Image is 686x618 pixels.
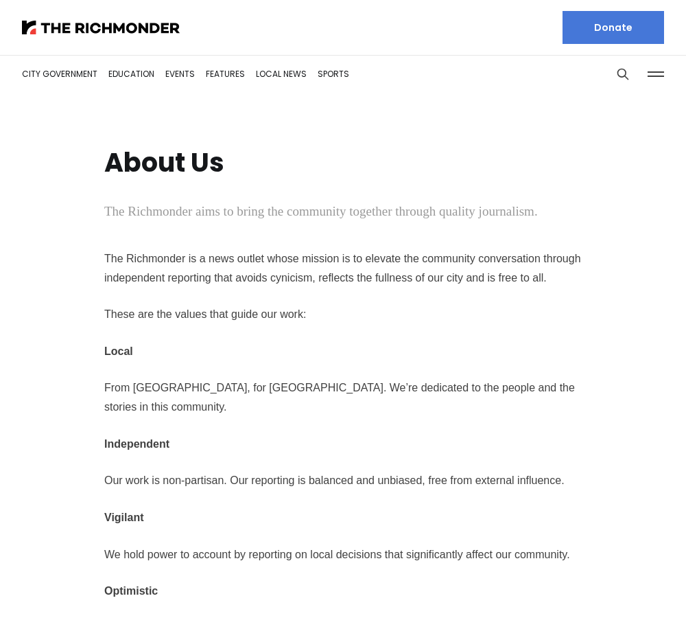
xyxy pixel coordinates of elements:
[22,21,180,34] img: The Richmonder
[108,68,154,80] a: Education
[563,11,664,44] a: Donate
[104,471,582,490] p: Our work is non-partisan. Our reporting is balanced and unbiased, free from external influence.
[256,68,307,80] a: Local News
[104,148,224,177] h1: About Us
[104,378,582,417] p: From [GEOGRAPHIC_DATA], for [GEOGRAPHIC_DATA]. We’re dedicated to the people and the stories in t...
[104,512,144,523] strong: Vigilant
[613,64,633,84] button: Search this site
[104,438,169,450] strong: Independent
[104,545,582,564] p: We hold power to account by reporting on local decisions that significantly affect our community.
[104,345,133,357] strong: Local
[165,68,195,80] a: Events
[104,249,582,288] p: The Richmonder is a news outlet whose mission is to elevate the community conversation through in...
[206,68,245,80] a: Features
[104,202,538,222] p: The Richmonder aims to bring the community together through quality journalism.
[318,68,349,80] a: Sports
[22,68,97,80] a: City Government
[570,551,686,618] iframe: portal-trigger
[104,585,158,597] strong: Optimistic
[104,305,582,324] p: These are the values that guide our work:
